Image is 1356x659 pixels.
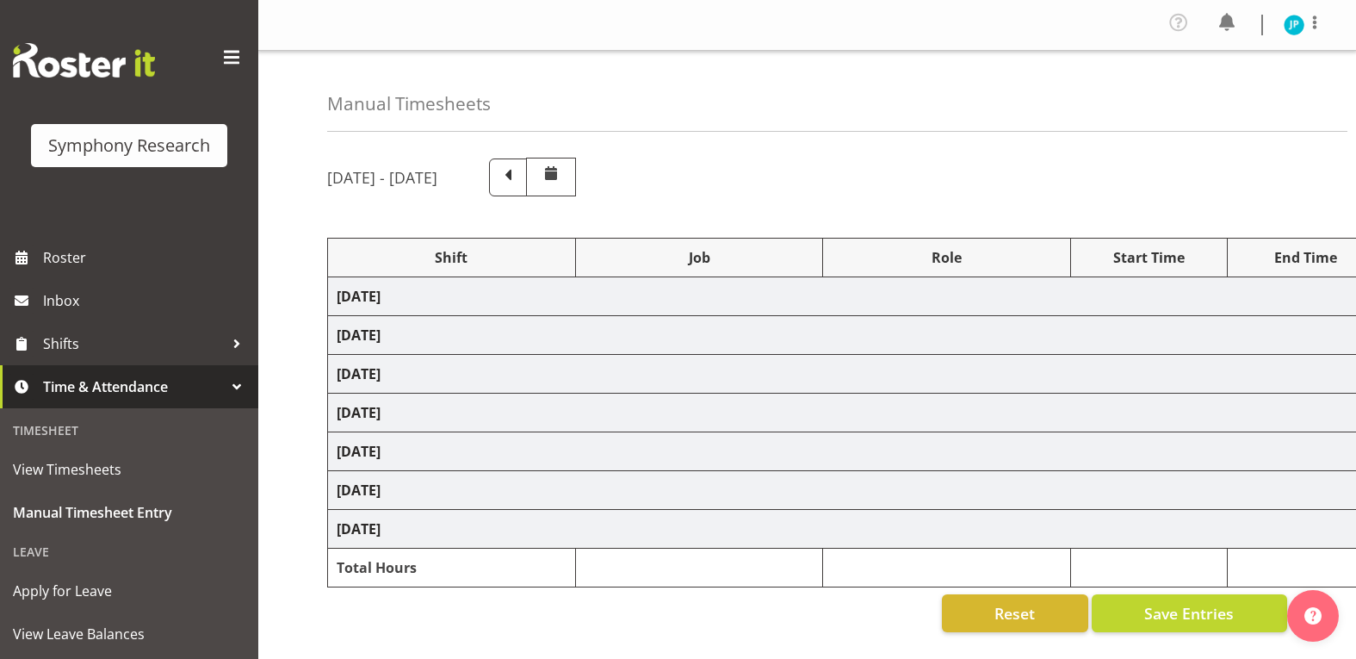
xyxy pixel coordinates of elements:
span: Shifts [43,331,224,357]
div: Start Time [1080,247,1218,268]
span: Inbox [43,288,250,314]
img: help-xxl-2.png [1304,607,1322,625]
span: Apply for Leave [13,578,245,604]
a: Apply for Leave [4,569,254,612]
img: jake-pringle11873.jpg [1284,15,1304,35]
div: Timesheet [4,413,254,448]
img: Rosterit website logo [13,43,155,78]
div: Symphony Research [48,133,210,159]
a: View Leave Balances [4,612,254,656]
a: Manual Timesheet Entry [4,491,254,534]
span: Save Entries [1144,602,1234,625]
div: Job [585,247,814,268]
span: View Leave Balances [13,621,245,647]
span: Reset [994,602,1035,625]
td: Total Hours [328,549,576,588]
div: Role [832,247,1062,268]
a: View Timesheets [4,448,254,491]
button: Save Entries [1092,594,1287,632]
h5: [DATE] - [DATE] [327,168,437,187]
span: Time & Attendance [43,374,224,400]
div: Shift [337,247,567,268]
span: Roster [43,245,250,270]
h4: Manual Timesheets [327,94,491,114]
div: Leave [4,534,254,569]
span: View Timesheets [13,457,245,482]
span: Manual Timesheet Entry [13,500,245,525]
button: Reset [942,594,1088,632]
